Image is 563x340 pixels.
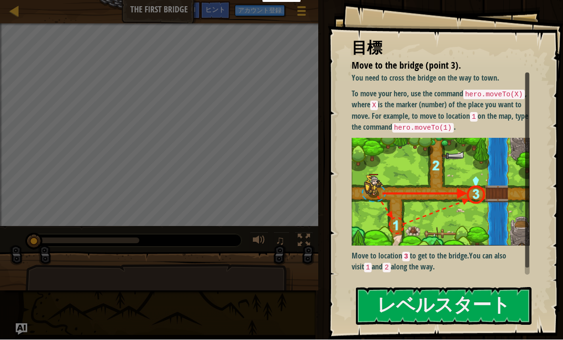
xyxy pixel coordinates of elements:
[356,288,532,325] button: レベルスタート
[463,90,525,100] code: hero.moveTo(X)
[352,251,530,273] p: You can also visit and along the way.
[383,263,391,273] code: 2
[352,138,530,246] img: M7l1b
[273,232,290,252] button: ♫
[352,37,530,59] div: 目標
[179,5,196,14] span: Ask AI
[340,59,527,73] li: Move to the bridge (point 3).
[392,124,454,133] code: hero.moveTo(1)
[364,263,372,273] code: 1
[352,59,461,72] span: Move to the bridge (point 3).
[16,324,27,335] button: Ask AI
[352,89,530,134] p: To move your hero, use the command , where is the marker (number) of the place you want to move. ...
[470,113,478,122] code: 1
[205,5,225,14] span: ヒント
[275,234,285,248] span: ♫
[402,252,410,262] code: 3
[250,232,269,252] button: 音量を調整する
[352,251,469,261] strong: Move to location to get to the bridge.
[290,2,313,24] button: ゲームメニューを見る
[175,2,200,20] button: Ask AI
[370,101,378,111] code: X
[235,5,285,17] button: アカウント登録
[352,73,530,84] p: You need to cross the bridge on the way to town.
[294,232,313,252] button: Toggle fullscreen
